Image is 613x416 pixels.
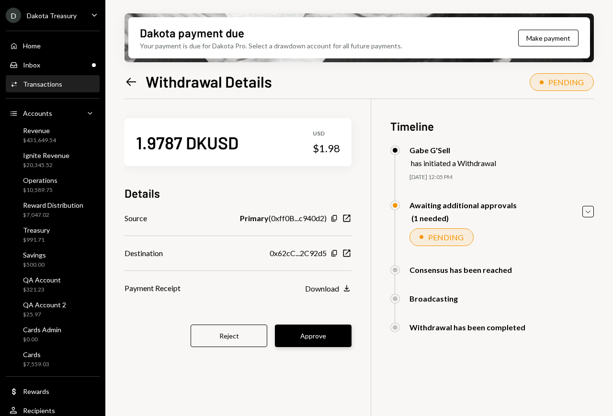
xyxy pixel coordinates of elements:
div: Inbox [23,61,40,69]
a: Reward Distribution$7,047.02 [6,198,100,221]
div: ( 0xff0B...c940d2 ) [240,213,327,224]
div: Cards [23,350,49,359]
div: Ignite Revenue [23,151,69,159]
button: Make payment [518,30,579,46]
a: Revenue$431,649.54 [6,124,100,146]
div: Broadcasting [409,294,458,303]
div: QA Account [23,276,61,284]
div: $20,345.52 [23,161,69,169]
h1: Withdrawal Details [146,72,272,91]
a: Treasury$991.71 [6,223,100,246]
div: Withdrawal has been completed [409,323,525,332]
div: Revenue [23,126,56,135]
div: $10,589.75 [23,186,57,194]
div: PENDING [548,78,584,87]
div: Reward Distribution [23,201,83,209]
a: Home [6,37,100,54]
div: Consensus has been reached [409,265,512,274]
a: Cards Admin$0.00 [6,323,100,346]
b: Primary [240,213,269,224]
div: Your payment is due for Dakota Pro. Select a drawdown account for all future payments. [140,41,402,51]
a: Cards$7,559.03 [6,348,100,371]
div: Home [23,42,41,50]
div: Accounts [23,109,52,117]
div: $7,559.03 [23,360,49,369]
div: $25.97 [23,311,66,319]
div: $0.00 [23,336,61,344]
div: Cards Admin [23,326,61,334]
div: Rewards [23,387,49,395]
button: Download [305,283,352,294]
div: 1.9787 DKUSD [136,132,238,153]
div: $7,047.02 [23,211,83,219]
a: Savings$500.00 [6,248,100,271]
div: Dakota Treasury [27,11,77,20]
div: Dakota payment due [140,25,244,41]
div: D [6,8,21,23]
a: QA Account$321.23 [6,273,100,296]
div: Gabe G'Sell [409,146,496,155]
button: Reject [191,325,267,347]
div: Awaiting additional approvals [409,201,517,210]
div: QA Account 2 [23,301,66,309]
h3: Timeline [390,118,594,134]
div: Transactions [23,80,62,88]
div: $500.00 [23,261,46,269]
a: QA Account 2$25.97 [6,298,100,321]
div: Savings [23,251,46,259]
div: has initiated a Withdrawal [411,158,496,168]
div: [DATE] 12:05 PM [409,173,594,181]
a: Ignite Revenue$20,345.52 [6,148,100,171]
div: Recipients [23,406,55,415]
div: $431,649.54 [23,136,56,145]
div: 0x62cC...2C92d5 [270,247,327,259]
div: (1 needed) [411,214,517,223]
button: Approve [275,325,352,347]
a: Transactions [6,75,100,92]
a: Operations$10,589.75 [6,173,100,196]
a: Rewards [6,382,100,400]
div: $321.23 [23,286,61,294]
div: Source [125,213,147,224]
div: Payment Receipt [125,282,181,294]
h3: Details [125,185,160,201]
a: Inbox [6,56,100,73]
div: Download [305,284,339,293]
div: Destination [125,247,163,259]
a: Accounts [6,104,100,122]
div: Operations [23,176,57,184]
div: $991.71 [23,236,50,244]
div: $1.98 [313,142,340,155]
div: USD [313,130,340,138]
div: PENDING [428,233,464,242]
div: Treasury [23,226,50,234]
